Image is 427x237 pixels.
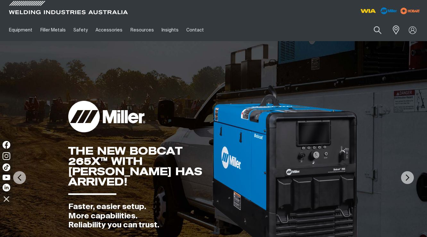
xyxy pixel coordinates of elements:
[68,146,211,187] div: THE NEW BOBCAT 265X™ WITH [PERSON_NAME] HAS ARRIVED!
[13,171,26,184] img: PrevArrow
[3,175,10,180] img: YouTube
[3,141,10,149] img: Facebook
[5,19,36,41] a: Equipment
[3,163,10,171] img: TikTok
[398,6,422,16] img: miller
[3,152,10,160] img: Instagram
[1,193,12,204] img: hide socials
[5,19,318,41] nav: Main
[92,19,126,41] a: Accessories
[3,184,10,191] img: LinkedIn
[182,19,208,41] a: Contact
[367,22,389,38] button: Search products
[36,19,69,41] a: Filler Metals
[70,19,92,41] a: Safety
[158,19,182,41] a: Insights
[401,171,414,184] img: NextArrow
[127,19,158,41] a: Resources
[68,202,211,230] div: Faster, easier setup. More capabilities. Reliability you can trust.
[359,22,389,38] input: Product name or item number...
